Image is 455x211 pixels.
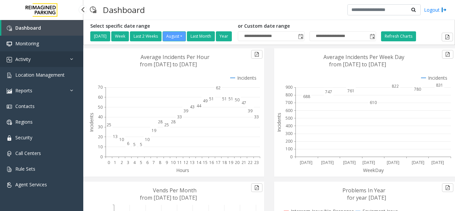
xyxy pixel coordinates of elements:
text: 2 [121,160,123,165]
text: 50 [98,104,103,110]
text: 0 [100,154,103,160]
text: 780 [414,86,421,92]
text: 0 [108,160,110,165]
button: Export to pdf [442,33,453,41]
img: 'icon' [7,135,12,141]
text: 28 [158,119,163,125]
text: 60 [98,94,103,100]
img: 'icon' [7,120,12,125]
h5: or Custom date range [238,23,376,29]
text: Average Incidents Per Hour [141,53,210,61]
text: from [DATE] to [DATE] [140,194,197,201]
button: Last Month [187,31,215,41]
text: [DATE] [387,160,399,165]
text: 800 [285,92,292,98]
text: 39 [184,108,188,114]
text: 20 [235,160,239,165]
text: 16 [209,160,214,165]
text: 13 [190,160,195,165]
text: 300 [285,131,292,136]
img: 'icon' [7,57,12,62]
text: 831 [436,82,443,88]
text: 62 [216,85,221,91]
text: 100 [285,146,292,152]
text: 12 [184,160,188,165]
img: 'icon' [7,88,12,94]
text: 5 [140,160,142,165]
text: 4 [133,160,136,165]
span: Reports [15,87,32,94]
img: 'icon' [7,26,12,31]
span: Location Management [15,72,65,78]
button: Export to pdf [251,50,262,59]
img: 'icon' [7,151,12,156]
text: 22 [248,160,252,165]
img: 'icon' [7,73,12,78]
a: Dashboard [1,20,83,36]
text: 20 [98,134,103,140]
text: 43 [190,104,195,110]
button: Week [111,31,129,41]
button: Export to pdf [251,183,262,192]
text: 8 [159,160,161,165]
h3: Dashboard [100,2,148,18]
text: 14 [197,160,202,165]
span: Regions [15,119,33,125]
text: 13 [113,134,118,139]
text: 6 [127,141,129,146]
text: 5 [133,142,136,147]
text: 600 [285,108,292,113]
text: 11 [177,160,182,165]
button: August [163,31,186,41]
button: Refresh Charts [381,31,416,41]
text: 5 [140,142,142,147]
text: WeekDay [363,167,384,173]
text: 49 [203,98,208,104]
text: 761 [347,88,354,94]
text: 44 [197,103,202,109]
text: 23 [254,160,259,165]
img: 'icon' [7,41,12,47]
text: for year [DATE] [347,194,386,201]
text: 33 [177,114,182,120]
text: 7 [153,160,155,165]
text: Incidents [276,113,282,132]
text: [DATE] [300,160,312,165]
text: 30 [98,124,103,130]
span: Rule Sets [15,166,35,172]
text: 50 [235,97,239,103]
text: 900 [285,84,292,90]
text: 10 [171,160,176,165]
text: 47 [241,100,246,106]
text: 28 [171,119,176,125]
span: Agent Services [15,181,47,188]
text: 10 [98,144,103,150]
span: Call Centers [15,150,41,156]
text: 500 [285,115,292,121]
text: [DATE] [412,160,424,165]
img: pageIcon [90,2,96,18]
text: from [DATE] to [DATE] [329,61,386,68]
text: 10 [119,137,124,142]
text: 51 [222,96,227,102]
text: 25 [164,122,169,128]
text: 9 [166,160,168,165]
text: Incidents [88,113,95,132]
span: Toggle popup [368,32,376,41]
text: 10 [145,137,150,142]
h5: Select specific date range [90,23,233,29]
button: Export to pdf [442,50,453,59]
text: 19 [152,128,156,133]
text: from [DATE] to [DATE] [140,61,197,68]
text: 0 [290,154,292,160]
text: 747 [325,89,332,95]
text: 3 [127,160,129,165]
img: 'icon' [7,182,12,188]
text: 17 [216,160,221,165]
span: Monitoring [15,40,39,47]
img: logout [441,6,447,13]
text: 400 [285,123,292,129]
img: 'icon' [7,104,12,109]
text: 39 [248,108,252,114]
span: Activity [15,56,31,62]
